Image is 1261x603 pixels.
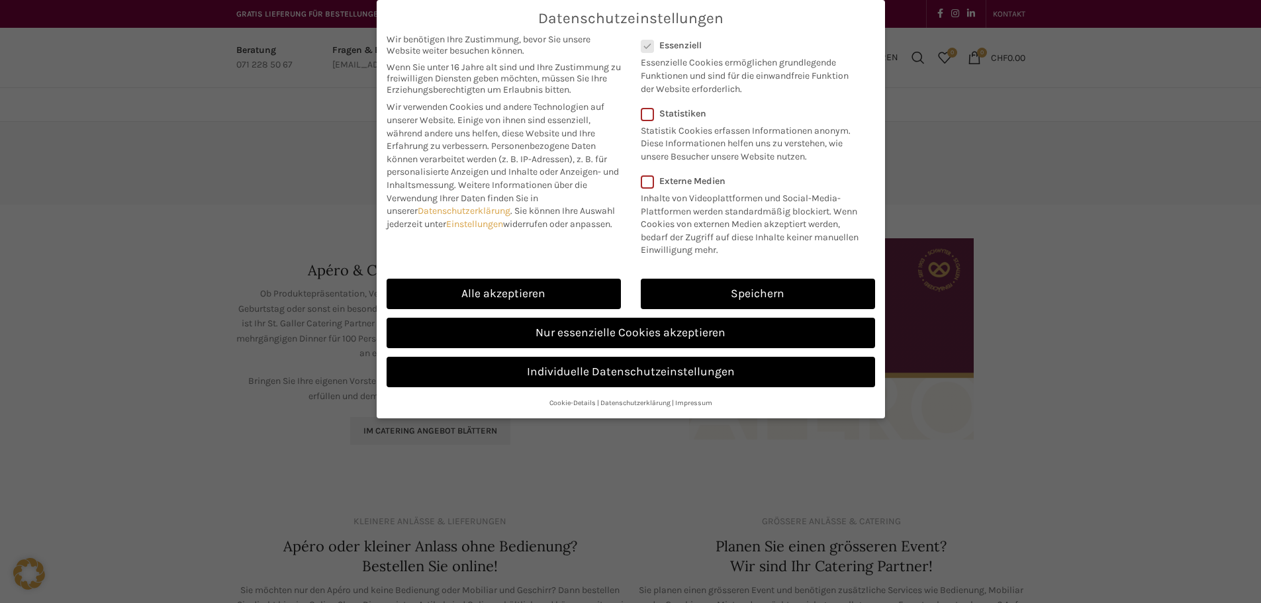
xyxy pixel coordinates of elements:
[641,108,858,119] label: Statistiken
[387,62,621,95] span: Wenn Sie unter 16 Jahre alt sind und Ihre Zustimmung zu freiwilligen Diensten geben möchten, müss...
[641,119,858,163] p: Statistik Cookies erfassen Informationen anonym. Diese Informationen helfen uns zu verstehen, wie...
[387,205,615,230] span: Sie können Ihre Auswahl jederzeit unter widerrufen oder anpassen.
[641,40,858,51] label: Essenziell
[641,175,866,187] label: Externe Medien
[641,187,866,257] p: Inhalte von Videoplattformen und Social-Media-Plattformen werden standardmäßig blockiert. Wenn Co...
[538,10,724,27] span: Datenschutzeinstellungen
[418,205,510,216] a: Datenschutzerklärung
[387,357,875,387] a: Individuelle Datenschutzeinstellungen
[641,279,875,309] a: Speichern
[387,318,875,348] a: Nur essenzielle Cookies akzeptieren
[600,398,671,407] a: Datenschutzerklärung
[387,101,604,152] span: Wir verwenden Cookies und andere Technologien auf unserer Website. Einige von ihnen sind essenzie...
[387,140,619,191] span: Personenbezogene Daten können verarbeitet werden (z. B. IP-Adressen), z. B. für personalisierte A...
[641,51,858,95] p: Essenzielle Cookies ermöglichen grundlegende Funktionen und sind für die einwandfreie Funktion de...
[549,398,596,407] a: Cookie-Details
[387,179,587,216] span: Weitere Informationen über die Verwendung Ihrer Daten finden Sie in unserer .
[387,279,621,309] a: Alle akzeptieren
[446,218,503,230] a: Einstellungen
[387,34,621,56] span: Wir benötigen Ihre Zustimmung, bevor Sie unsere Website weiter besuchen können.
[675,398,712,407] a: Impressum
